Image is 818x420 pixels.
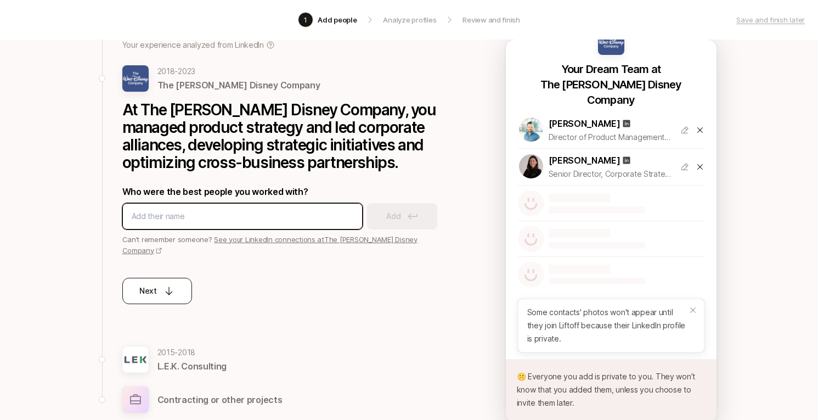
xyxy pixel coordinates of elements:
[122,184,452,199] p: Who were the best people you worked with?
[561,61,661,77] p: Your Dream Team at
[122,387,149,413] img: other-company-logo.svg
[736,14,805,25] p: Save and finish later
[122,278,192,304] button: Next
[549,153,620,167] p: [PERSON_NAME]
[383,14,436,25] p: Analyze profiles
[527,306,689,345] p: Some contacts' photos won't appear until they join Liftoff because their LinkedIn profile is priv...
[304,14,307,25] p: 1
[549,131,672,144] p: Director of Product Management @ Disney
[598,29,624,55] img: a86d1394_c85e_4ed6_bc78_c1d76b82bf86.jpg
[518,226,544,252] img: default-avatar.svg
[122,234,452,256] p: Can’t remember someone?
[519,154,543,178] img: 1582215971109
[157,65,320,78] p: 2018 - 2023
[318,14,357,25] p: Add people
[517,370,706,410] p: 🤫 Everyone you add is private to you. They won’t know that you added them, unless you choose to i...
[549,167,672,181] p: Senior Director, Corporate Strategy at ESPN
[157,346,227,359] p: 2015 - 2018
[122,101,452,171] p: At The [PERSON_NAME] Disney Company, you managed product strategy and led corporate alliances, de...
[518,77,704,108] p: The [PERSON_NAME] Disney Company
[122,38,264,52] p: Your experience analyzed from LinkedIn
[519,117,543,142] img: 1687209406650
[157,393,283,407] p: Contracting or other projects
[549,116,620,131] p: [PERSON_NAME]
[157,78,320,92] p: The [PERSON_NAME] Disney Company
[132,210,353,223] input: Add their name
[122,235,418,255] a: See your LinkedIn connections atThe [PERSON_NAME] Disney Company
[518,190,544,216] img: default-avatar.svg
[122,346,149,373] img: fe59a052_eedd_415e_99d1_5ea40baf1876.jpg
[157,359,227,373] p: L.E.K. Consulting
[462,14,520,25] p: Review and finish
[122,65,149,92] img: a86d1394_c85e_4ed6_bc78_c1d76b82bf86.jpg
[139,284,157,298] p: Next
[518,261,544,288] img: default-avatar.svg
